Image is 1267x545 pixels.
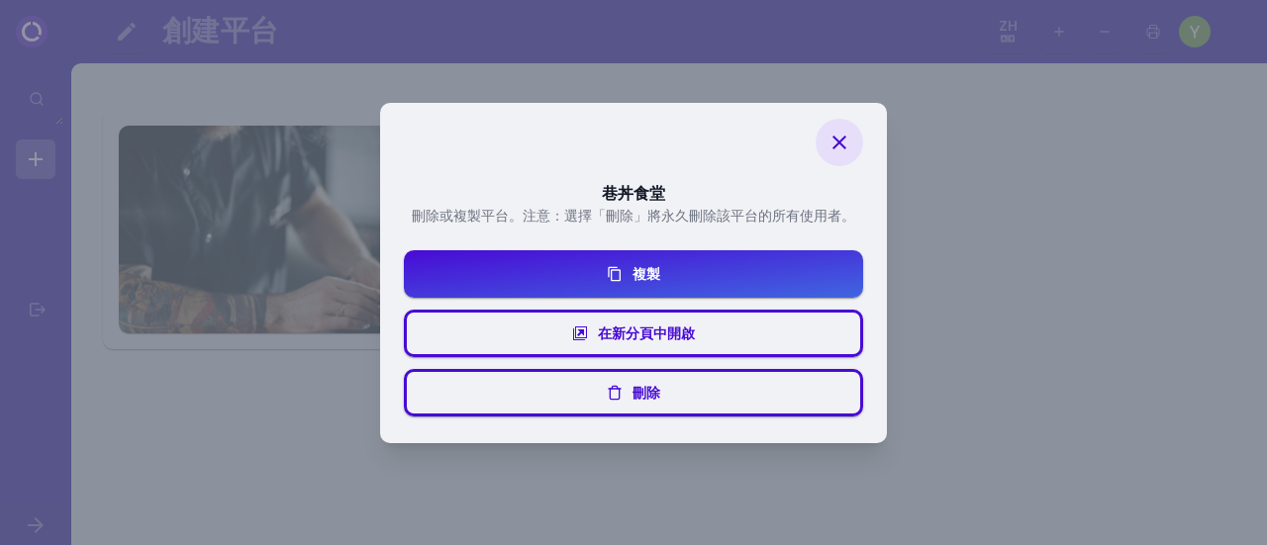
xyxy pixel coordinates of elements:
[602,182,665,205] font: 巷丼食堂
[404,310,863,357] button: 在新分頁中開啟
[633,264,660,284] font: 複製
[633,383,660,403] font: 刪除
[404,250,863,298] button: 複製
[598,323,695,343] font: 在新分頁中開啟
[412,206,855,226] font: 刪除或複製平台。注意：選擇「刪除」將永久刪除該平台的所有使用者。
[404,369,863,416] button: 刪除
